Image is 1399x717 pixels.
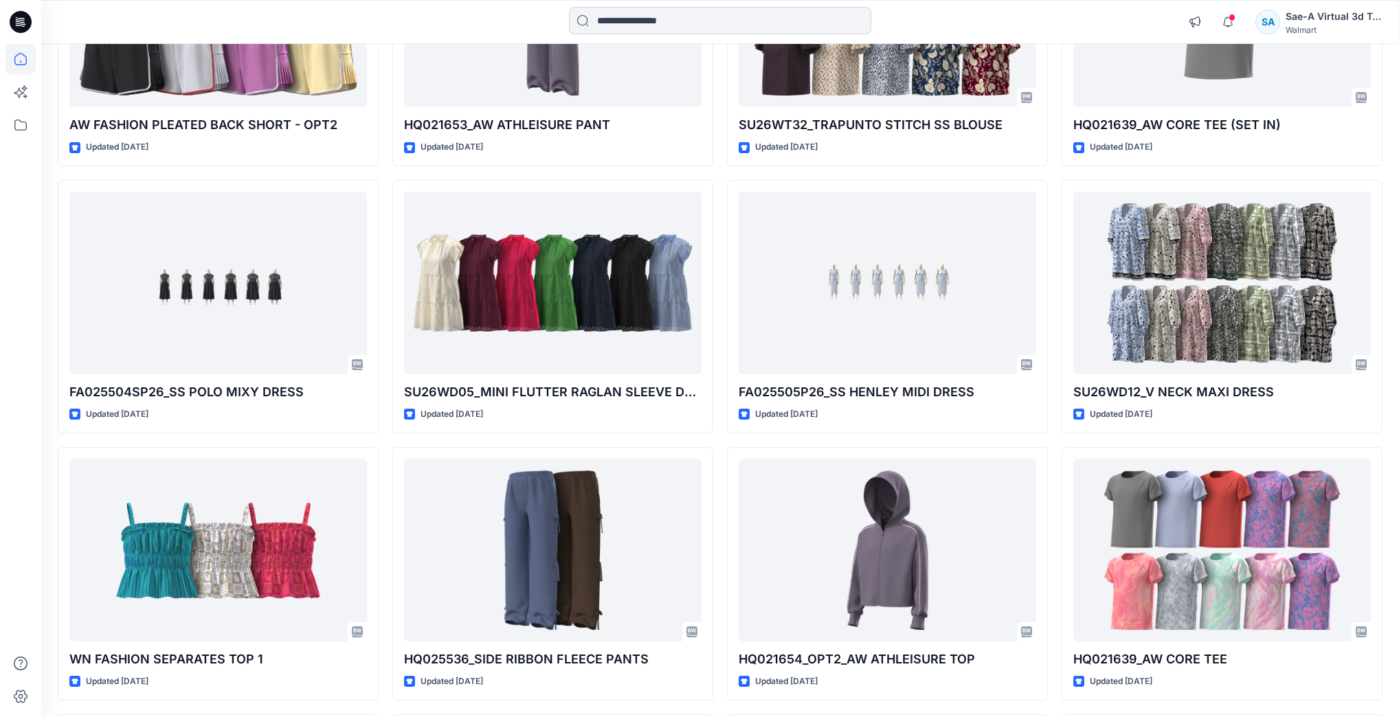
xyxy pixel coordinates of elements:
a: HQ021639_AW CORE TEE [1073,459,1371,641]
a: FA025505P26_SS HENLEY MIDI DRESS [739,192,1036,374]
a: FA025504SP26_SS POLO MIXY DRESS [69,192,367,374]
p: SU26WD12_V NECK MAXI DRESS [1073,383,1371,402]
p: HQ021639_AW CORE TEE (SET IN) [1073,115,1371,135]
div: Walmart [1286,25,1382,35]
p: Updated [DATE] [755,407,818,422]
a: HQ021654_OPT2_AW ATHLEISURE TOP [739,459,1036,641]
p: Updated [DATE] [1090,140,1152,155]
p: AW FASHION PLEATED BACK SHORT - OPT2 [69,115,367,135]
div: Sae-A Virtual 3d Team [1286,8,1382,25]
p: FA025505P26_SS HENLEY MIDI DRESS [739,383,1036,402]
p: Updated [DATE] [1090,407,1152,422]
p: Updated [DATE] [421,407,483,422]
p: Updated [DATE] [755,674,818,689]
p: WN FASHION SEPARATES TOP 1 [69,650,367,669]
p: Updated [DATE] [421,674,483,689]
p: HQ021654_OPT2_AW ATHLEISURE TOP [739,650,1036,669]
p: HQ025536_SIDE RIBBON FLEECE PANTS [404,650,702,669]
div: SA [1255,10,1280,34]
a: HQ025536_SIDE RIBBON FLEECE PANTS [404,459,702,641]
p: FA025504SP26_SS POLO MIXY DRESS [69,383,367,402]
p: Updated [DATE] [755,140,818,155]
a: WN FASHION SEPARATES TOP 1 [69,459,367,641]
p: SU26WT32_TRAPUNTO STITCH SS BLOUSE [739,115,1036,135]
a: SU26WD12_V NECK MAXI DRESS [1073,192,1371,374]
p: Updated [DATE] [86,407,148,422]
a: SU26WD05_MINI FLUTTER RAGLAN SLEEVE DRESS [404,192,702,374]
p: SU26WD05_MINI FLUTTER RAGLAN SLEEVE DRESS [404,383,702,402]
p: Updated [DATE] [86,140,148,155]
p: HQ021653_AW ATHLEISURE PANT [404,115,702,135]
p: Updated [DATE] [421,140,483,155]
p: HQ021639_AW CORE TEE [1073,650,1371,669]
p: Updated [DATE] [1090,674,1152,689]
p: Updated [DATE] [86,674,148,689]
